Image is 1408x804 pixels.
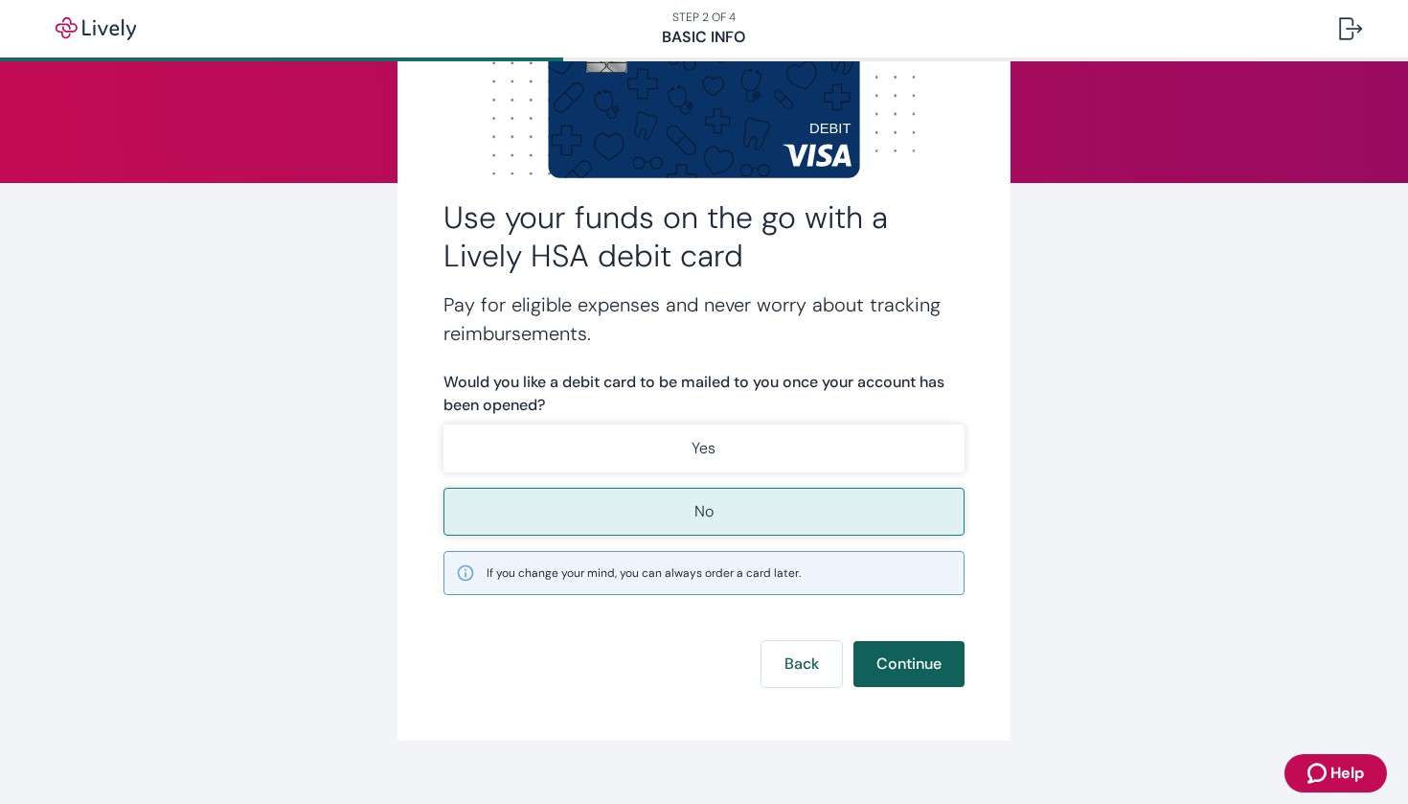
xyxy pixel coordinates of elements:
[42,17,149,40] img: Lively
[1284,754,1387,793] button: Zendesk support iconHelp
[853,641,965,687] button: Continue
[1330,762,1364,785] span: Help
[443,290,965,348] h4: Pay for eligible expenses and never worry about tracking reimbursements.
[1307,762,1330,785] svg: Zendesk support icon
[1324,6,1377,52] button: Log out
[692,437,715,460] p: Yes
[761,641,842,687] button: Back
[443,371,965,417] label: Would you like a debit card to be mailed to you once your account has been opened?
[694,500,714,523] p: No
[443,198,965,275] h2: Use your funds on the go with a Lively HSA debit card
[443,488,965,536] button: No
[443,425,965,472] button: Yes
[487,564,801,582] span: If you change your mind, you can always order a card later.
